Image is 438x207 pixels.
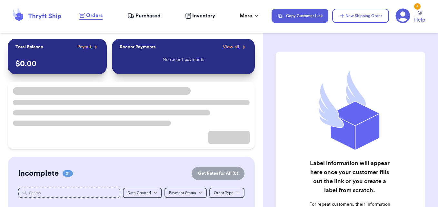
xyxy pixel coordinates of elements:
a: Payout [77,44,99,50]
span: 01 [63,170,73,177]
span: Payout [77,44,91,50]
span: Orders [86,12,103,19]
span: Payment Status [169,191,196,195]
p: Recent Payments [120,44,155,50]
a: Orders [79,12,103,20]
p: $ 0.00 [15,59,99,69]
button: Copy Customer Link [272,9,328,23]
a: View all [223,44,247,50]
input: Search [18,188,120,198]
h2: Incomplete [18,168,59,179]
span: Date Created [127,191,151,195]
a: Purchased [127,12,161,20]
span: Inventory [192,12,215,20]
span: Help [414,16,425,24]
span: View all [223,44,239,50]
span: Purchased [135,12,161,20]
a: Help [414,11,425,24]
button: Order Type [209,188,244,198]
a: Inventory [185,12,215,20]
a: 5 [395,8,410,23]
button: Date Created [123,188,162,198]
div: More [240,12,260,20]
button: New Shipping Order [332,9,389,23]
span: Order Type [214,191,234,195]
div: 5 [414,3,421,10]
button: Get Rates for All (0) [192,167,244,180]
p: No recent payments [163,56,204,63]
h2: Label information will appear here once your customer fills out the link or you create a label fr... [308,159,391,195]
p: Total Balance [15,44,43,50]
button: Payment Status [164,188,207,198]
